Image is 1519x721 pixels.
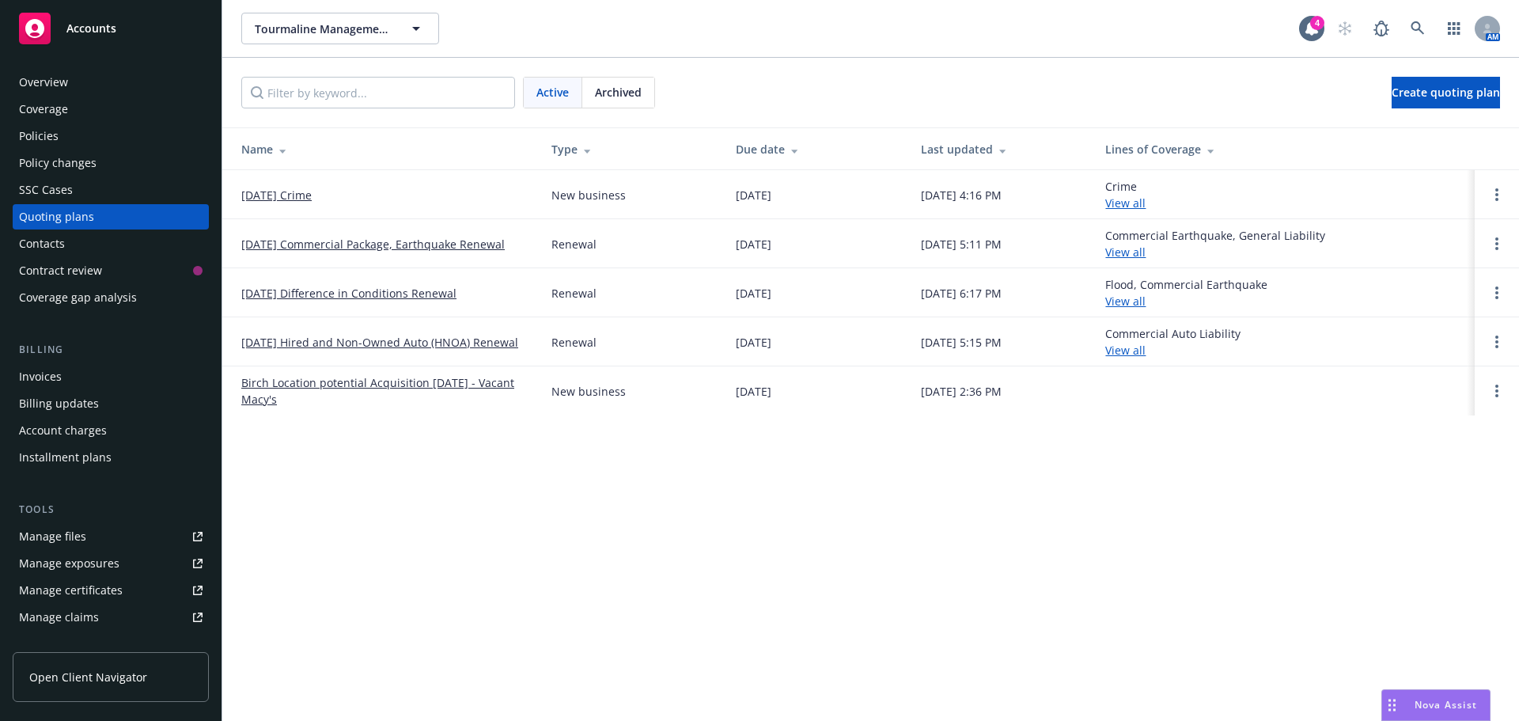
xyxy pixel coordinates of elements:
[1487,283,1506,302] a: Open options
[13,605,209,630] a: Manage claims
[595,84,642,101] span: Archived
[1105,294,1146,309] a: View all
[1415,698,1477,712] span: Nova Assist
[66,22,116,35] span: Accounts
[13,177,209,203] a: SSC Cases
[19,123,59,149] div: Policies
[13,123,209,149] a: Policies
[921,285,1002,302] div: [DATE] 6:17 PM
[241,236,505,252] a: [DATE] Commercial Package, Earthquake Renewal
[19,364,62,389] div: Invoices
[13,445,209,470] a: Installment plans
[13,6,209,51] a: Accounts
[551,236,597,252] div: Renewal
[736,187,771,203] div: [DATE]
[241,77,515,108] input: Filter by keyword...
[19,418,107,443] div: Account charges
[241,334,518,351] a: [DATE] Hired and Non-Owned Auto (HNOA) Renewal
[19,578,123,603] div: Manage certificates
[1105,245,1146,260] a: View all
[13,364,209,389] a: Invoices
[19,204,94,230] div: Quoting plans
[13,418,209,443] a: Account charges
[13,524,209,549] a: Manage files
[1105,343,1146,358] a: View all
[19,97,68,122] div: Coverage
[19,285,137,310] div: Coverage gap analysis
[13,70,209,95] a: Overview
[1105,325,1241,359] div: Commercial Auto Liability
[921,236,1002,252] div: [DATE] 5:11 PM
[1392,77,1500,108] a: Create quoting plan
[551,141,710,157] div: Type
[551,334,597,351] div: Renewal
[13,632,209,657] a: Manage BORs
[13,204,209,230] a: Quoting plans
[255,21,392,37] span: Tourmaline Management LLC
[13,391,209,416] a: Billing updates
[1402,13,1434,44] a: Search
[13,342,209,358] div: Billing
[921,383,1002,400] div: [DATE] 2:36 PM
[1310,16,1324,30] div: 4
[1487,234,1506,253] a: Open options
[19,445,112,470] div: Installment plans
[1105,178,1146,211] div: Crime
[736,334,771,351] div: [DATE]
[1105,141,1462,157] div: Lines of Coverage
[13,150,209,176] a: Policy changes
[1392,85,1500,100] span: Create quoting plan
[13,258,209,283] a: Contract review
[1366,13,1397,44] a: Report a Bug
[1105,195,1146,211] a: View all
[1382,690,1402,720] div: Drag to move
[921,141,1080,157] div: Last updated
[241,285,456,302] a: [DATE] Difference in Conditions Renewal
[19,258,102,283] div: Contract review
[19,632,93,657] div: Manage BORs
[1381,689,1491,721] button: Nova Assist
[921,334,1002,351] div: [DATE] 5:15 PM
[1329,13,1361,44] a: Start snowing
[241,13,439,44] button: Tourmaline Management LLC
[1487,185,1506,204] a: Open options
[1487,381,1506,400] a: Open options
[29,669,147,685] span: Open Client Navigator
[19,391,99,416] div: Billing updates
[551,285,597,302] div: Renewal
[19,605,99,630] div: Manage claims
[19,70,68,95] div: Overview
[13,502,209,518] div: Tools
[1438,13,1470,44] a: Switch app
[551,187,626,203] div: New business
[241,187,312,203] a: [DATE] Crime
[736,383,771,400] div: [DATE]
[1105,276,1267,309] div: Flood, Commercial Earthquake
[13,231,209,256] a: Contacts
[13,578,209,603] a: Manage certificates
[1105,227,1325,260] div: Commercial Earthquake, General Liability
[736,285,771,302] div: [DATE]
[19,551,119,576] div: Manage exposures
[13,285,209,310] a: Coverage gap analysis
[241,374,526,408] a: Birch Location potential Acquisition [DATE] - Vacant Macy's
[19,150,97,176] div: Policy changes
[736,141,895,157] div: Due date
[19,524,86,549] div: Manage files
[536,84,569,101] span: Active
[241,141,526,157] div: Name
[13,97,209,122] a: Coverage
[13,551,209,576] a: Manage exposures
[921,187,1002,203] div: [DATE] 4:16 PM
[19,231,65,256] div: Contacts
[19,177,73,203] div: SSC Cases
[736,236,771,252] div: [DATE]
[551,383,626,400] div: New business
[1487,332,1506,351] a: Open options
